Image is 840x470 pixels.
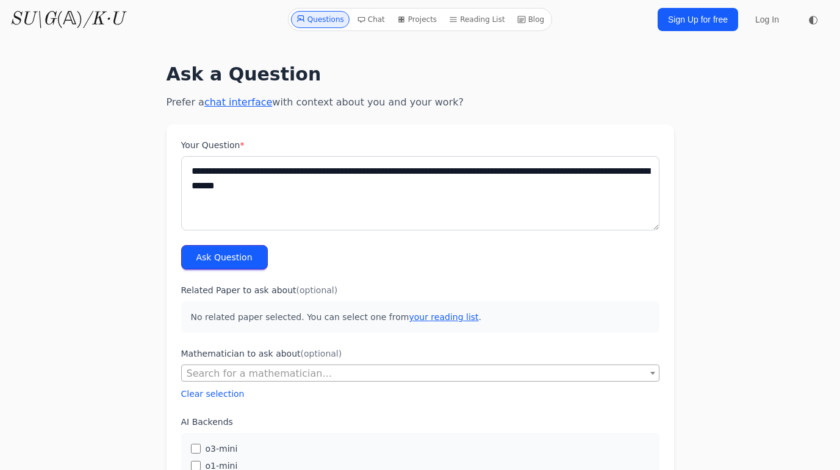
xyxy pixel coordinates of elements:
[206,443,238,455] label: o3-mini
[181,245,268,269] button: Ask Question
[167,95,674,110] p: Prefer a with context about you and your work?
[801,7,825,32] button: ◐
[409,312,478,322] a: your reading list
[10,10,56,29] i: SU\G
[10,9,124,30] a: SU\G(𝔸)/K·U
[181,284,659,296] label: Related Paper to ask about
[181,416,659,428] label: AI Backends
[167,63,674,85] h1: Ask a Question
[808,14,818,25] span: ◐
[181,301,659,333] p: No related paper selected. You can select one from .
[181,365,659,382] span: Search for a mathematician...
[658,8,738,31] a: Sign Up for free
[181,139,659,151] label: Your Question
[444,11,510,28] a: Reading List
[204,96,272,108] a: chat interface
[291,11,350,28] a: Questions
[182,365,659,382] span: Search for a mathematician...
[83,10,124,29] i: /K·U
[352,11,390,28] a: Chat
[748,9,786,30] a: Log In
[392,11,442,28] a: Projects
[512,11,550,28] a: Blog
[301,349,342,358] span: (optional)
[181,388,245,400] button: Clear selection
[187,368,332,379] span: Search for a mathematician...
[296,285,338,295] span: (optional)
[181,347,659,360] label: Mathematician to ask about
